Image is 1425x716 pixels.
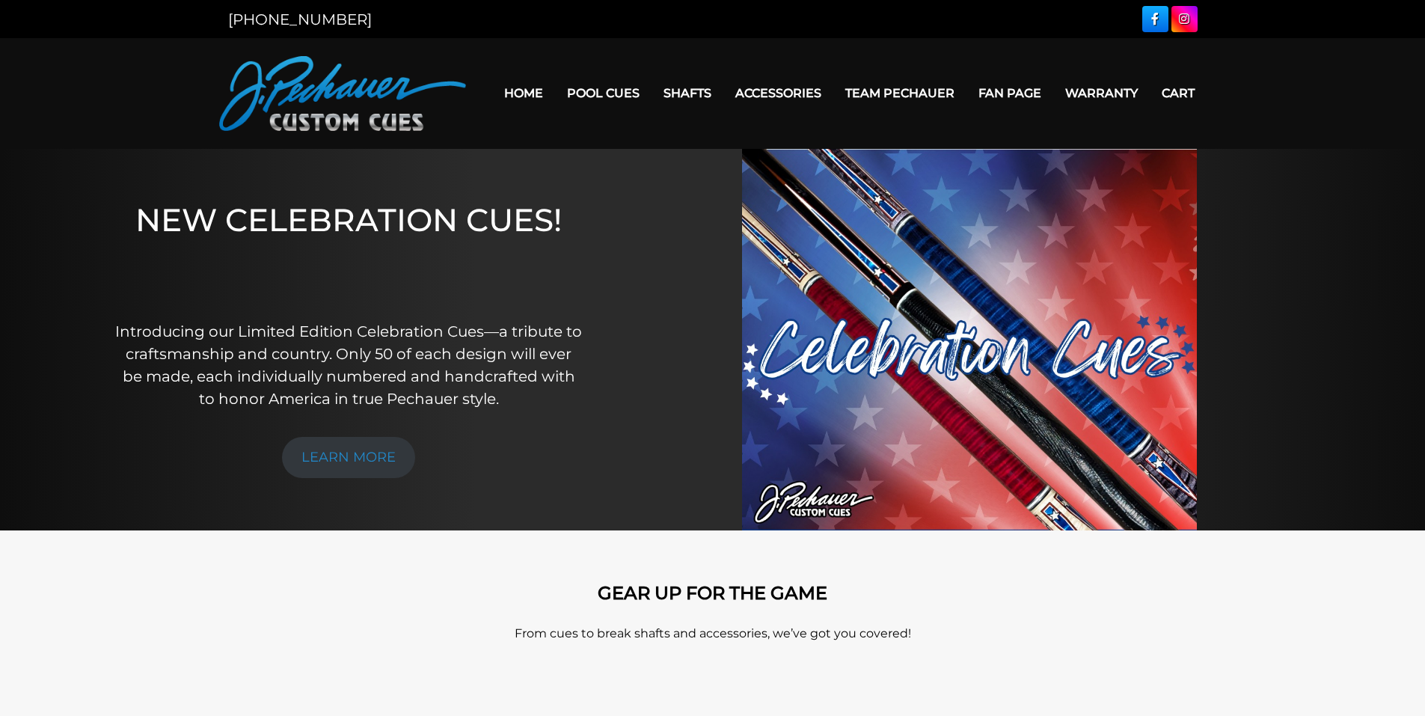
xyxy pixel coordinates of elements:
[598,582,827,604] strong: GEAR UP FOR THE GAME
[652,74,723,112] a: Shafts
[286,625,1139,643] p: From cues to break shafts and accessories, we’ve got you covered!
[228,10,372,28] a: [PHONE_NUMBER]
[1150,74,1207,112] a: Cart
[282,437,415,478] a: LEARN MORE
[492,74,555,112] a: Home
[114,320,583,410] p: Introducing our Limited Edition Celebration Cues—a tribute to craftsmanship and country. Only 50 ...
[1053,74,1150,112] a: Warranty
[219,56,466,131] img: Pechauer Custom Cues
[114,201,583,299] h1: NEW CELEBRATION CUES!
[723,74,833,112] a: Accessories
[966,74,1053,112] a: Fan Page
[833,74,966,112] a: Team Pechauer
[555,74,652,112] a: Pool Cues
